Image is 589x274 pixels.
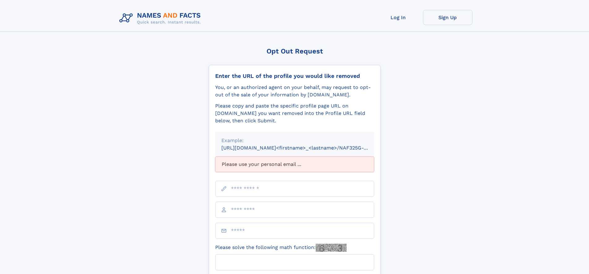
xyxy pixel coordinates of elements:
div: Enter the URL of the profile you would like removed [215,73,374,79]
small: [URL][DOMAIN_NAME]<firstname>_<lastname>/NAF325G-xxxxxxxx [221,145,386,151]
a: Sign Up [423,10,472,25]
div: Please copy and paste the specific profile page URL on [DOMAIN_NAME] you want removed into the Pr... [215,102,374,124]
div: Please use your personal email ... [215,157,374,172]
div: Example: [221,137,368,144]
a: Log In [373,10,423,25]
label: Please solve the following math function: [215,244,347,252]
img: Logo Names and Facts [117,10,206,27]
div: Opt Out Request [209,47,381,55]
div: You, or an authorized agent on your behalf, may request to opt-out of the sale of your informatio... [215,84,374,99]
